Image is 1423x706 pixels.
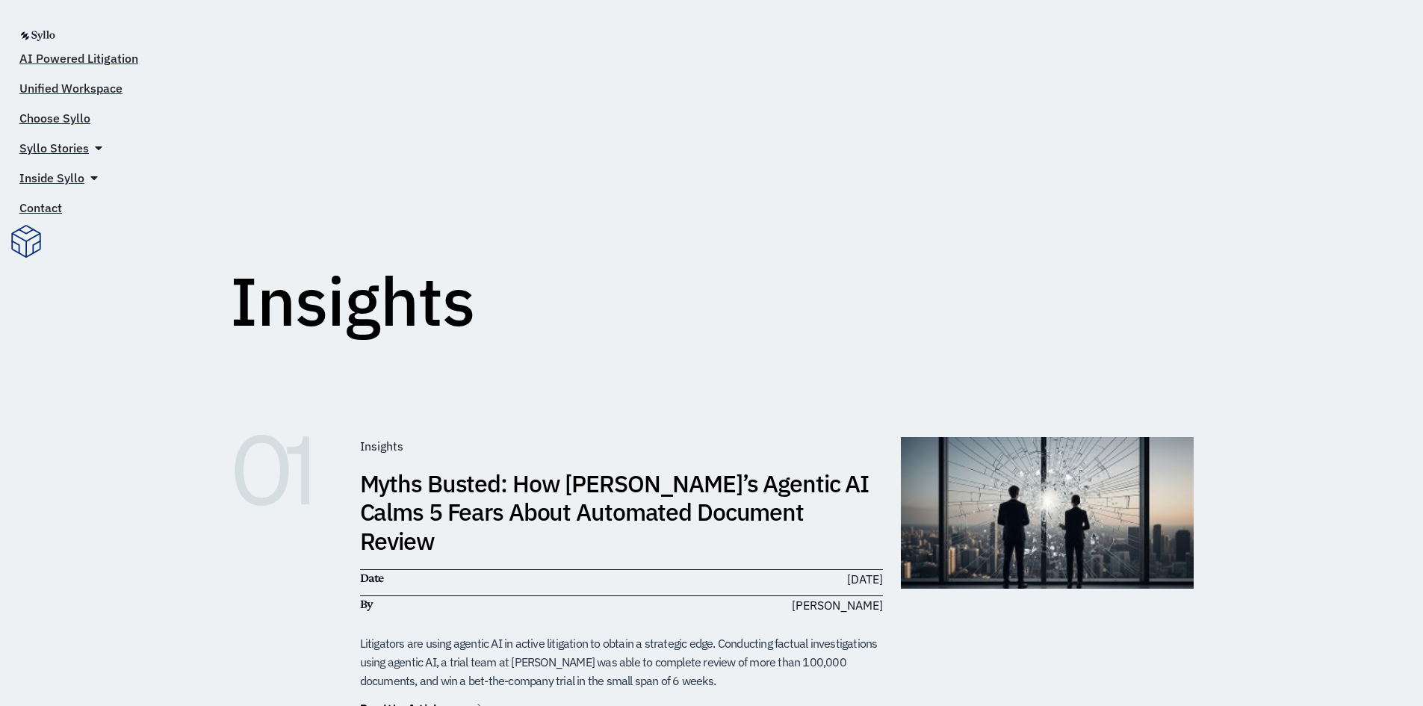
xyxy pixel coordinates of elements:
[792,596,883,614] span: [PERSON_NAME]
[19,109,90,127] a: Choose Syllo
[19,139,89,157] a: Syllo Stories
[19,169,84,187] a: Inside Syllo
[7,43,67,223] div: Menu Toggle
[19,199,62,217] a: Contact
[360,439,403,453] span: Insights
[230,437,342,504] h6: 01
[19,49,138,67] a: AI Powered Litigation
[360,570,614,586] h6: Date
[360,468,869,557] a: Myths Busted: How [PERSON_NAME]’s Agentic AI Calms 5 Fears About Automated Document Review
[230,267,475,335] h1: Insights
[7,43,67,223] nav: Menu
[847,572,883,586] time: [DATE]
[19,79,123,97] a: Unified Workspace
[360,634,883,690] div: Litigators are using agentic AI in active litigation to obtain a strategic edge. Conducting factu...
[901,437,1194,589] img: muthsBusted
[19,31,55,41] img: syllo
[360,596,614,613] h6: By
